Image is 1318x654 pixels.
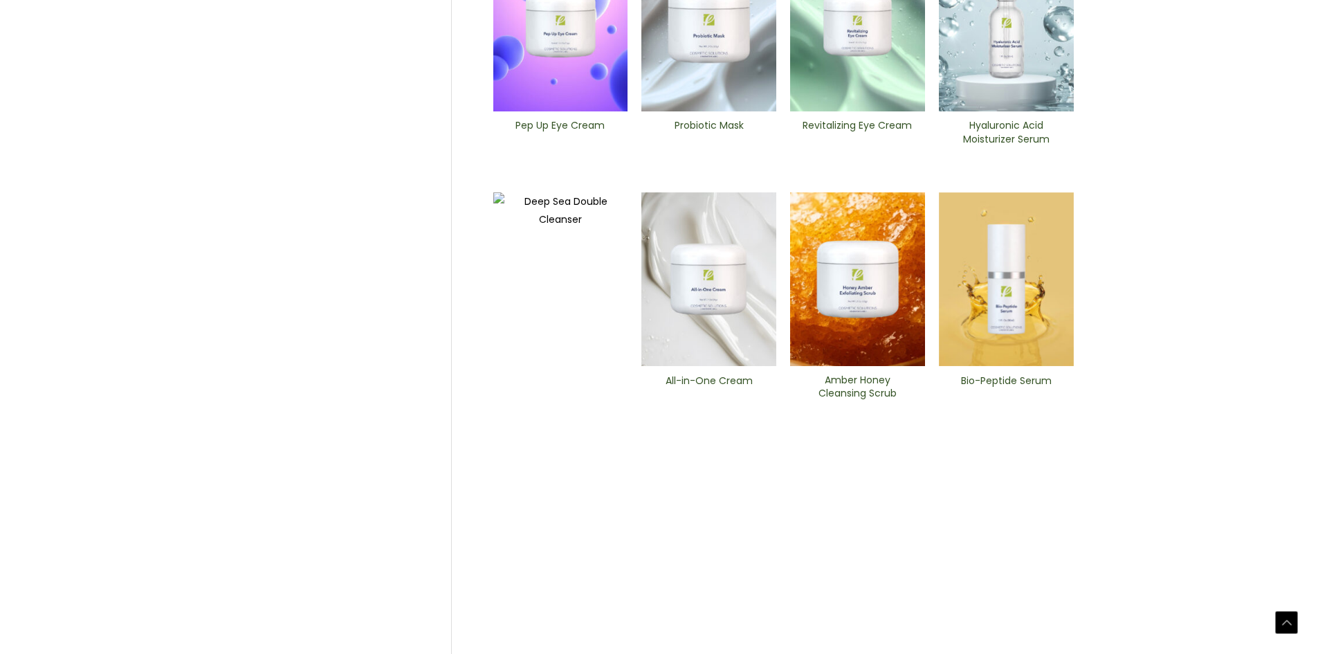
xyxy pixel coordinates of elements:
[951,374,1062,401] h2: Bio-Peptide ​Serum
[653,374,765,401] h2: All-in-One ​Cream
[802,374,913,400] h2: Amber Honey Cleansing Scrub
[951,119,1062,150] a: Hyaluronic Acid Moisturizer Serum
[790,192,925,366] img: Amber Honey Cleansing Scrub
[939,192,1074,367] img: Bio-Peptide ​Serum
[951,119,1062,145] h2: Hyaluronic Acid Moisturizer Serum
[653,119,765,150] a: Probiotic Mask
[653,374,765,406] a: All-in-One ​Cream
[641,192,776,367] img: All In One Cream
[802,374,913,405] a: Amber Honey Cleansing Scrub
[504,119,616,150] a: Pep Up Eye Cream
[653,119,765,145] h2: Probiotic Mask
[802,119,913,145] h2: Revitalizing ​Eye Cream
[504,119,616,145] h2: Pep Up Eye Cream
[802,119,913,150] a: Revitalizing ​Eye Cream
[951,374,1062,406] a: Bio-Peptide ​Serum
